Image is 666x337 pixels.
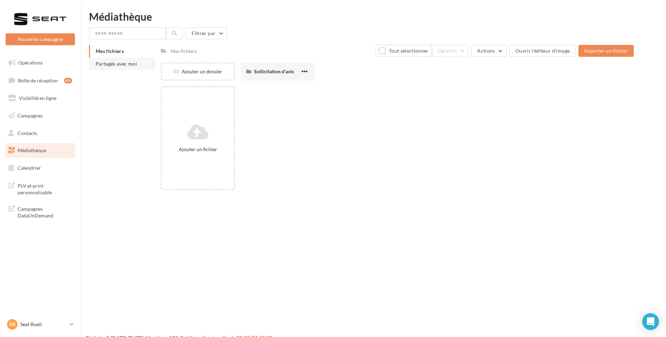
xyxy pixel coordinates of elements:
div: 49 [64,78,72,83]
span: Boîte de réception [18,77,58,83]
span: (0) [451,48,457,54]
span: PLV et print personnalisable [18,181,72,196]
button: Gérer(0) [432,45,469,57]
span: Importer un fichier [584,48,628,54]
a: PLV et print personnalisable [4,178,76,199]
button: Ouvrir l'éditeur d'image [509,45,576,57]
span: SR [9,321,15,328]
button: Filtrer par [186,27,227,39]
div: Ajouter un fichier [165,146,231,153]
a: Contacts [4,126,76,141]
span: Visibilité en ligne [19,95,56,101]
div: Open Intercom Messenger [642,313,659,330]
button: Tout sélectionner [376,45,432,57]
div: Médiathèque [89,11,658,22]
a: Opérations [4,55,76,70]
span: Calendrier [18,165,41,171]
a: Campagnes DataOnDemand [4,201,76,222]
span: Actions [477,48,495,54]
button: Importer un fichier [578,45,634,57]
div: Ajouter un dossier [162,68,234,75]
button: Actions [471,45,506,57]
a: Médiathèque [4,143,76,158]
a: Campagnes [4,108,76,123]
span: Contacts [18,130,37,136]
span: Sollicitation d'avis [254,68,294,74]
a: Boîte de réception49 [4,73,76,88]
a: Calendrier [4,161,76,175]
p: Seat Rueil [20,321,67,328]
a: Visibilité en ligne [4,91,76,106]
span: Opérations [18,60,43,66]
span: Campagnes [18,113,43,119]
span: Médiathèque [18,147,46,153]
a: SR Seat Rueil [6,318,75,331]
div: Mes fichiers [171,48,197,55]
span: Campagnes DataOnDemand [18,204,72,219]
span: Partagés avec moi [96,61,137,67]
span: Mes fichiers [96,48,124,54]
button: Nouvelle campagne [6,33,75,45]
